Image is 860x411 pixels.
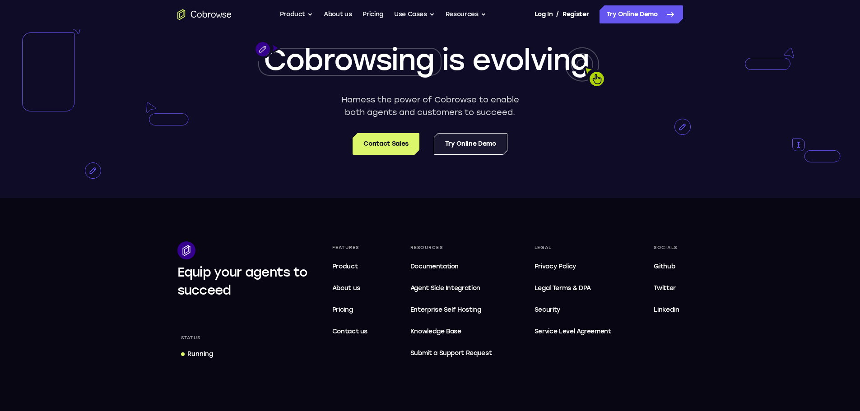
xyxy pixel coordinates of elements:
[556,9,559,20] span: /
[650,301,683,319] a: Linkedin
[407,241,496,254] div: Resources
[531,301,615,319] a: Security
[410,283,492,294] span: Agent Side Integration
[329,258,372,276] a: Product
[535,263,576,270] span: Privacy Policy
[332,306,353,314] span: Pricing
[654,306,679,314] span: Linkedin
[446,5,486,23] button: Resources
[329,279,372,297] a: About us
[531,279,615,297] a: Legal Terms & DPA
[531,241,615,254] div: Legal
[394,5,435,23] button: Use Cases
[353,133,419,155] a: Contact Sales
[187,350,213,359] div: Running
[410,348,492,359] span: Submit a Support Request
[407,323,496,341] a: Knowledge Base
[324,5,352,23] a: About us
[332,263,358,270] span: Product
[535,306,560,314] span: Security
[332,284,360,292] span: About us
[329,241,372,254] div: Features
[434,133,507,155] a: Try Online Demo
[407,279,496,297] a: Agent Side Integration
[177,332,205,344] div: Status
[332,328,368,335] span: Contact us
[280,5,313,23] button: Product
[363,5,383,23] a: Pricing
[329,301,372,319] a: Pricing
[650,279,683,297] a: Twitter
[600,5,683,23] a: Try Online Demo
[410,328,461,335] span: Knowledge Base
[177,9,232,20] a: Go to the home page
[562,5,589,23] a: Register
[654,263,675,270] span: Github
[329,323,372,341] a: Contact us
[535,326,611,337] span: Service Level Agreement
[264,42,434,77] span: Cobrowsing
[654,284,676,292] span: Twitter
[338,93,522,119] p: Harness the power of Cobrowse to enable both agents and customers to succeed.
[177,264,308,298] span: Equip your agents to succeed
[650,258,683,276] a: Github
[531,323,615,341] a: Service Level Agreement
[407,344,496,362] a: Submit a Support Request
[531,258,615,276] a: Privacy Policy
[410,263,459,270] span: Documentation
[535,284,591,292] span: Legal Terms & DPA
[407,301,496,319] a: Enterprise Self Hosting
[410,305,492,315] span: Enterprise Self Hosting
[177,346,217,362] a: Running
[535,5,553,23] a: Log In
[472,42,589,77] span: evolving
[407,258,496,276] a: Documentation
[650,241,683,254] div: Socials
